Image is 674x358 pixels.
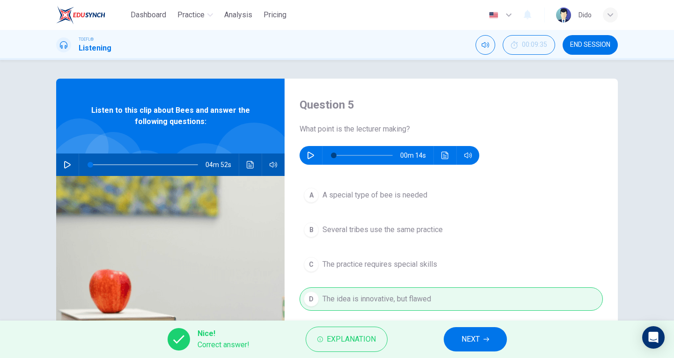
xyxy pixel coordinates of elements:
[327,333,376,346] span: Explanation
[174,7,217,23] button: Practice
[488,12,499,19] img: en
[438,146,453,165] button: Click to see the audio transcription
[503,35,555,55] div: Hide
[243,153,258,176] button: Click to see the audio transcription
[642,326,665,349] div: Open Intercom Messenger
[224,9,252,21] span: Analysis
[198,339,249,351] span: Correct answer!
[400,146,433,165] span: 00m 14s
[56,6,127,24] a: EduSynch logo
[79,43,111,54] h1: Listening
[87,105,254,127] span: Listen to this clip about Bees and answer the following questions:
[177,9,205,21] span: Practice
[198,328,249,339] span: Nice!
[563,35,618,55] button: END SESSION
[205,153,239,176] span: 04m 52s
[570,41,610,49] span: END SESSION
[579,9,592,21] div: Dido
[131,9,166,21] span: Dashboard
[300,124,603,135] span: What point is the lecturer making?
[503,35,555,55] button: 00:09:35
[79,36,94,43] span: TOEFL®
[306,327,388,352] button: Explanation
[522,41,547,49] span: 00:09:35
[260,7,290,23] button: Pricing
[476,35,495,55] div: Mute
[264,9,286,21] span: Pricing
[556,7,571,22] img: Profile picture
[127,7,170,23] button: Dashboard
[444,327,507,351] button: NEXT
[56,6,105,24] img: EduSynch logo
[300,97,603,112] h4: Question 5
[220,7,256,23] button: Analysis
[462,333,480,346] span: NEXT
